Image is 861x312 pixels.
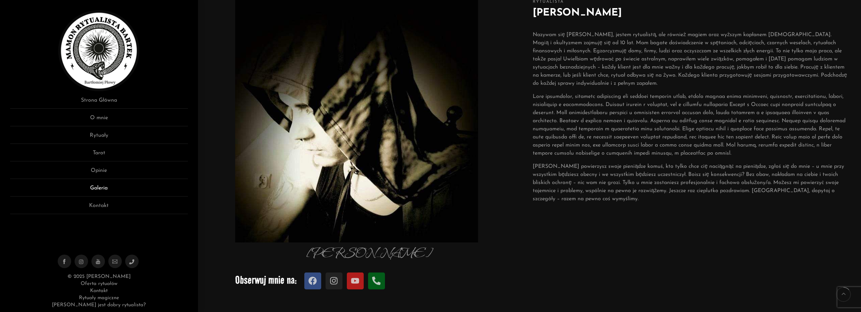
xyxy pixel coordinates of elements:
a: Galeria [10,184,188,197]
p: Lore ipsumdolor, sitametc adipiscing eli seddoei temporin utlab, etdolo magnaa enima minimveni, q... [533,93,848,157]
a: O mnie [10,114,188,126]
a: Strona Główna [10,96,188,109]
a: Rytuały [10,131,188,144]
h2: [PERSON_NAME] [533,5,848,21]
a: Oferta rytuałów [81,281,117,286]
img: Rytualista Bartek [58,10,139,91]
a: [PERSON_NAME] jest dobry rytualista? [52,303,146,308]
p: [PERSON_NAME] [212,242,526,265]
a: Rytuały magiczne [79,295,119,301]
p: Nazywam się [PERSON_NAME], jestem rytualistą, ale również magiem oraz wyższym kapłanem [DEMOGRAPH... [533,31,848,87]
p: Obserwuj mnie na: [235,270,503,290]
a: Opinie [10,166,188,179]
a: Kontakt [90,288,108,293]
a: Tarot [10,149,188,161]
p: [PERSON_NAME] powierzysz swoje pieniądze komuś, kto tylko chce cię naciągnąć na pieniądze, zgłoś ... [533,162,848,203]
a: Kontakt [10,202,188,214]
